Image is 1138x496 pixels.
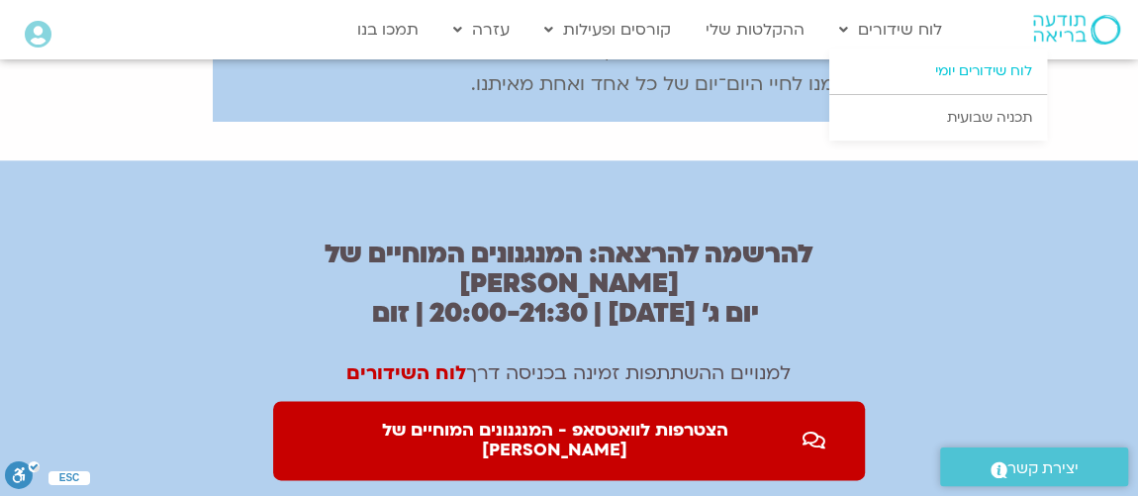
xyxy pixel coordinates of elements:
[313,421,798,460] span: הצטרפות לוואטסאפ - המנגנונים המוחיים של [PERSON_NAME]
[273,240,865,329] h2: להרשמה להרצאה: המנגנונים המוחיים של [PERSON_NAME] ​ יום ג׳ [DATE] | 20:00-21:30 | זום​
[1007,455,1079,482] span: יצירת קשר
[443,11,520,49] a: עזרה
[829,49,1047,94] a: לוח שידורים יומי
[1033,15,1120,45] img: תודעה בריאה
[829,95,1047,141] a: תכניה שבועית
[273,359,865,387] p: למנויים ההשתתפות זמינה בכניסה דרך
[829,11,952,49] a: לוח שידורים
[940,447,1128,486] a: יצירת קשר
[273,401,865,480] a: הצטרפות לוואטסאפ - המנגנונים המוחיים של [PERSON_NAME]
[534,11,681,49] a: קורסים ופעילות
[346,360,466,386] a: לוח השידורים
[696,11,814,49] a: ההקלטות שלי
[347,11,428,49] a: תמכו בנו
